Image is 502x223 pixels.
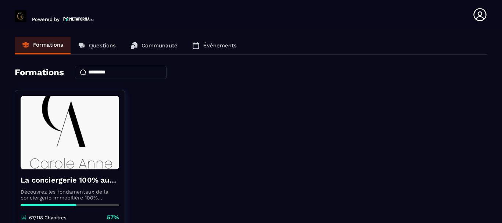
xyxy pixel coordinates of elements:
img: formation-background [21,96,119,169]
p: Événements [203,42,237,49]
a: Événements [185,37,244,54]
p: 67/118 Chapitres [29,215,67,220]
a: Formations [15,37,71,54]
p: Powered by [32,17,60,22]
p: Formations [33,42,63,48]
h4: La conciergerie 100% automatisée [21,175,119,185]
p: 57% [107,213,119,222]
a: Questions [71,37,123,54]
a: Communauté [123,37,185,54]
img: logo [63,16,94,22]
p: Découvrez les fondamentaux de la conciergerie immobilière 100% automatisée. Cette formation est c... [21,189,119,201]
p: Questions [89,42,116,49]
img: logo-branding [15,10,26,22]
p: Communauté [141,42,178,49]
h4: Formations [15,67,64,78]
